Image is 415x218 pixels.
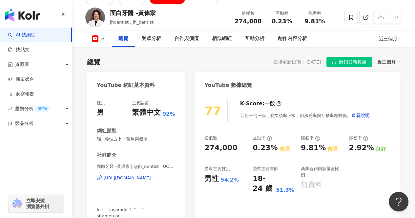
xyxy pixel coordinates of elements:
[174,35,199,43] div: 合作與價值
[304,18,325,25] span: 9.81%
[85,8,105,27] img: KOL Avatar
[326,57,372,67] button: 解鎖最新數據
[349,143,374,153] div: 2.92%
[110,20,154,25] span: jhdentist , jh_dentist
[220,176,239,184] div: 54.2%
[273,59,321,65] div: 最後更新日期：[DATE]
[5,9,40,22] img: logo
[212,35,232,43] div: 相似網紅
[269,10,294,17] div: 互動率
[204,166,230,172] div: 受眾主要性別
[253,135,272,141] div: 互動率
[301,180,322,190] div: 無資料
[351,113,369,118] span: 查看說明
[240,100,281,107] div: K-Score :
[235,18,261,25] span: 274,000
[97,152,116,159] div: 社群簡介
[87,57,100,67] div: 總覽
[327,146,338,153] div: 普通
[103,175,151,181] div: [URL][DOMAIN_NAME]
[253,174,274,194] div: 18-24 歲
[97,136,175,142] span: 貓 · 命理占卜 · 醫療與健康
[389,192,408,211] iframe: Help Scout Beacon - Open
[204,104,221,118] div: 77
[339,57,366,68] span: 解鎖最新數據
[376,146,386,153] div: 良好
[9,195,64,212] a: chrome extension立即安裝 瀏覽器外掛
[15,57,29,72] span: 資源庫
[245,35,264,43] div: 互動分析
[253,166,278,172] div: 受眾主要年齡
[10,198,23,209] img: chrome extension
[379,33,402,44] div: 近三個月
[141,35,161,43] div: 受眾分析
[278,35,307,43] div: 創作內容分析
[302,10,327,17] div: 觀看率
[118,35,128,43] div: 總覽
[301,166,342,178] div: 商業合作內容覆蓋比例
[301,135,320,141] div: 觀看率
[204,143,237,153] div: 274,000
[97,164,175,169] span: 面白牙醫 -黃偉家 | @jh_dentist | UCNpEBrfOfjQta3FNRB3znlg
[240,109,370,122] div: 近期一到三個月發文頻率正常，但漲粉率與互動率相對低。
[97,175,175,181] a: [URL][DOMAIN_NAME]
[204,174,219,184] div: 男性
[8,47,30,53] a: 找貼文
[301,143,326,153] div: 9.81%
[235,10,261,17] div: 追蹤數
[351,109,370,122] button: 查看說明
[276,187,294,194] div: 51.3%
[132,100,149,106] div: 主要語言
[35,106,50,112] div: BETA
[8,76,34,83] a: 商案媒合
[204,135,217,141] div: 追蹤數
[279,146,290,153] div: 普通
[110,9,156,17] div: 面白牙醫 -黃偉家
[349,135,368,141] div: 漲粉率
[162,110,175,118] span: 92%
[97,108,104,118] div: 男
[8,107,12,111] span: rise
[15,116,33,131] span: 競品分析
[97,82,155,89] div: YouTube 網紅基本資料
[332,60,336,64] span: lock
[264,100,275,107] div: 一般
[26,198,49,209] span: 立即安裝 瀏覽器外掛
[15,101,50,116] span: 趨勢分析
[8,32,35,38] a: searchAI 找網紅
[132,108,161,118] div: 繁體中文
[377,58,400,66] div: 近三個月
[272,18,292,25] span: 0.23%
[97,100,105,106] div: 性別
[204,82,252,89] div: YouTube 數據總覽
[8,91,34,97] a: 洞察報告
[253,143,278,153] div: 0.23%
[97,128,116,134] div: 網紅類型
